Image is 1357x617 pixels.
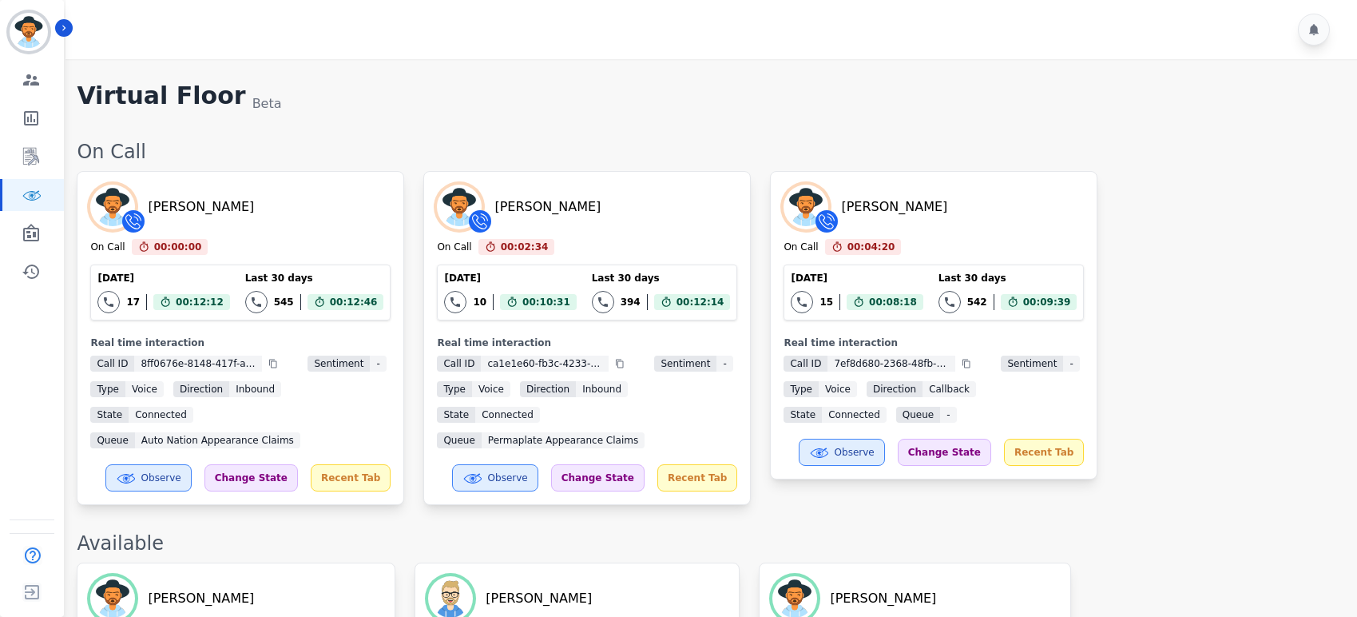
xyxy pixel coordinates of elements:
div: On Call [784,241,818,255]
span: - [1063,356,1079,372]
span: - [716,356,732,372]
button: Observe [452,464,538,492]
span: connected [822,407,887,423]
div: [PERSON_NAME] [148,197,254,217]
div: Change State [204,464,298,492]
span: voice [125,381,164,397]
img: Bordered avatar [10,13,48,51]
span: State [437,407,475,423]
span: Permaplate Appearance Claims [482,432,645,448]
span: - [940,407,956,423]
span: Queue [437,432,481,448]
div: [DATE] [791,272,923,285]
div: Real time interaction [437,336,737,349]
span: Call ID [784,356,827,372]
span: 00:12:14 [677,294,724,310]
span: Type [784,381,819,397]
div: [PERSON_NAME] [841,197,947,217]
button: Observe [105,464,192,492]
span: voice [472,381,510,397]
div: On Call [90,241,125,255]
div: 394 [621,296,641,308]
img: Avatar [437,185,482,229]
span: 7ef8d680-2368-48fb-808e-2a1ae1d62599 [827,356,955,372]
div: Last 30 days [938,272,1077,285]
div: Real time interaction [90,336,391,349]
span: Queue [896,407,940,423]
div: [DATE] [97,272,229,285]
span: Queue [90,432,134,448]
span: Sentiment [308,356,370,372]
div: 542 [967,296,987,308]
div: 15 [819,296,833,308]
div: 545 [274,296,294,308]
div: [PERSON_NAME] [486,589,592,608]
span: 8ff0676e-8148-417f-a0ca-84ff15d94ac0 [134,356,262,372]
span: Direction [520,381,576,397]
span: ca1e1e60-fb3c-4233-924c-e60cf7098592 [481,356,609,372]
div: Recent Tab [1004,439,1084,466]
div: Change State [898,439,991,466]
button: Observe [799,439,885,466]
span: 00:00:00 [154,239,202,255]
span: Call ID [90,356,134,372]
img: Avatar [90,185,135,229]
img: Avatar [784,185,828,229]
span: Observe [488,472,528,484]
div: On Call [437,241,471,255]
span: callback [923,381,976,397]
div: On Call [77,139,1341,165]
div: 10 [473,296,486,308]
div: Recent Tab [311,464,391,492]
span: 00:12:12 [176,294,224,310]
span: - [370,356,386,372]
span: Auto Nation Appearance Claims [135,432,300,448]
div: Real time interaction [784,336,1084,349]
span: connected [129,407,193,423]
div: [PERSON_NAME] [148,589,254,608]
div: Recent Tab [657,464,737,492]
div: Beta [252,94,282,113]
span: 00:02:34 [501,239,549,255]
h1: Virtual Floor [77,82,245,113]
span: Sentiment [654,356,716,372]
div: 17 [126,296,140,308]
span: Direction [173,381,229,397]
span: Type [90,381,125,397]
span: Observe [835,446,875,459]
span: voice [819,381,857,397]
span: 00:12:46 [330,294,378,310]
span: Observe [141,472,181,484]
div: [DATE] [444,272,576,285]
span: 00:04:20 [847,239,895,255]
div: Last 30 days [245,272,384,285]
div: Available [77,531,1341,556]
span: State [90,407,129,423]
span: Sentiment [1001,356,1063,372]
span: 00:08:18 [869,294,917,310]
span: State [784,407,822,423]
div: [PERSON_NAME] [494,197,601,217]
div: Last 30 days [592,272,731,285]
span: inbound [229,381,281,397]
span: 00:09:39 [1023,294,1071,310]
span: connected [475,407,540,423]
div: [PERSON_NAME] [830,589,936,608]
span: inbound [576,381,628,397]
span: 00:10:31 [522,294,570,310]
div: Change State [551,464,645,492]
span: Direction [867,381,923,397]
span: Call ID [437,356,481,372]
span: Type [437,381,472,397]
